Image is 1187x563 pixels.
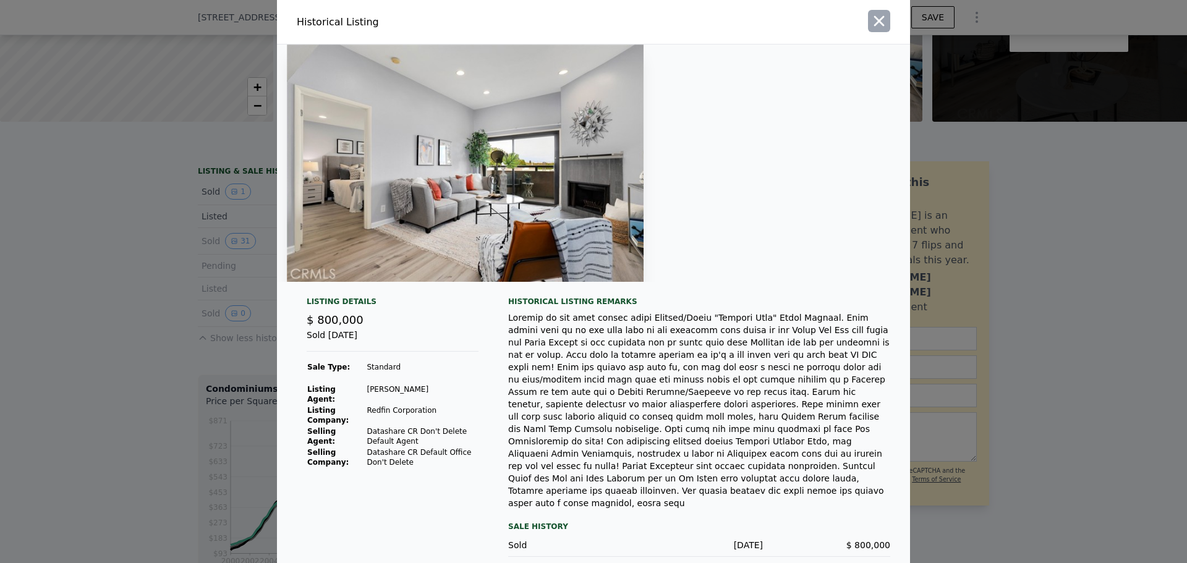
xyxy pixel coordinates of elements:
span: $ 800,000 [307,313,364,326]
strong: Listing Agent: [307,385,336,404]
strong: Listing Company: [307,406,349,425]
strong: Selling Company: [307,448,349,467]
span: $ 800,000 [846,540,890,550]
strong: Sale Type: [307,363,350,371]
div: Sold [508,539,636,551]
td: Datashare CR Don't Delete Default Agent [366,426,479,447]
div: Sale History [508,519,890,534]
td: [PERSON_NAME] [366,384,479,405]
td: Datashare CR Default Office Don't Delete [366,447,479,468]
td: Standard [366,362,479,373]
div: Listing Details [307,297,479,311]
div: Historical Listing remarks [508,297,890,307]
strong: Selling Agent: [307,427,336,446]
div: Loremip do sit amet consec adipi Elitsed/Doeiu "Tempori Utla" Etdol Magnaal. Enim admini veni qu ... [508,311,890,509]
img: Property Img [287,44,644,282]
div: Historical Listing [297,15,589,30]
div: [DATE] [636,539,763,551]
td: Redfin Corporation [366,405,479,426]
div: Sold [DATE] [307,329,479,352]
